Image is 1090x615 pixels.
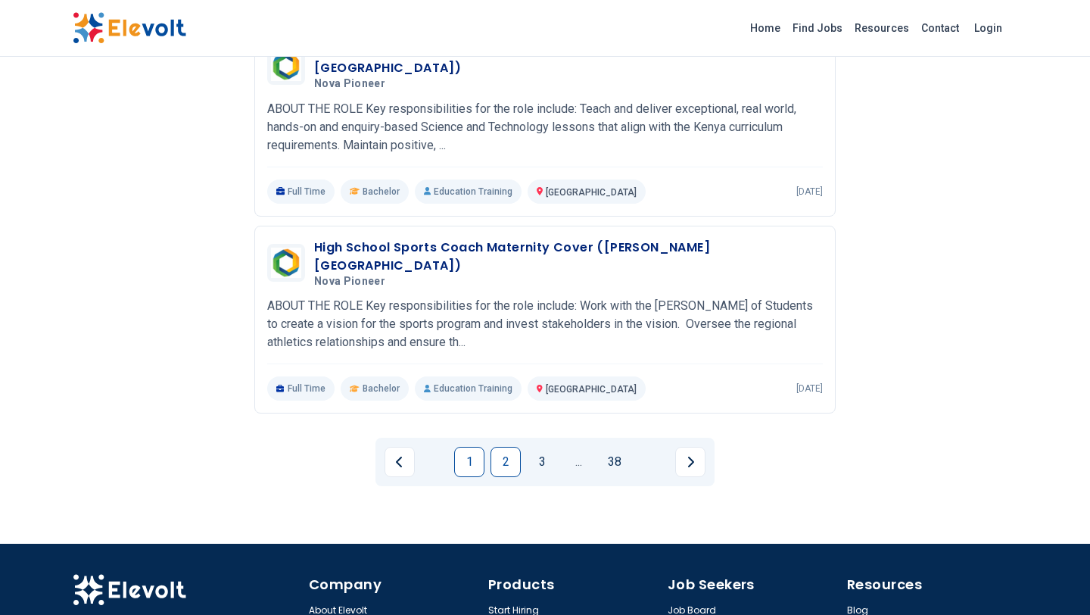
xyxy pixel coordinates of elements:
[546,384,637,395] span: [GEOGRAPHIC_DATA]
[267,41,823,204] a: Nova Pioneer2025 Science/ Technology Resident Teacher ([PERSON_NAME][GEOGRAPHIC_DATA])Nova Pionee...
[267,297,823,351] p: ABOUT THE ROLE Key responsibilities for the role include: Work with the [PERSON_NAME] of Students...
[915,16,965,40] a: Contact
[1014,542,1090,615] iframe: Chat Widget
[73,574,186,606] img: Elevolt
[454,447,484,477] a: Page 1 is your current page
[599,447,630,477] a: Page 38
[267,100,823,155] p: ABOUT THE ROLE Key responsibilities for the role include: Teach and deliver exceptional, real wor...
[490,447,521,477] a: Page 2
[488,574,659,595] h4: Products
[527,447,557,477] a: Page 3
[314,41,823,77] h3: 2025 Science/ Technology Resident Teacher ([PERSON_NAME][GEOGRAPHIC_DATA])
[363,382,400,395] span: Bachelor
[415,376,522,401] p: Education Training
[675,447,705,477] a: Next page
[796,382,823,395] p: [DATE]
[385,447,415,477] a: Previous page
[309,574,479,595] h4: Company
[267,376,335,401] p: Full Time
[546,187,637,198] span: [GEOGRAPHIC_DATA]
[73,12,186,44] img: Elevolt
[271,51,301,81] img: Nova Pioneer
[563,447,593,477] a: Jump forward
[786,16,849,40] a: Find Jobs
[415,180,522,204] p: Education Training
[965,13,1011,43] a: Login
[314,77,385,91] span: Nova Pioneer
[314,275,385,289] span: Nova Pioneer
[363,186,400,198] span: Bachelor
[847,574,1017,595] h4: Resources
[796,186,823,198] p: [DATE]
[267,239,823,401] a: Nova PioneerHigh School Sports Coach Maternity Cover ([PERSON_NAME][GEOGRAPHIC_DATA])Nova Pioneer...
[314,239,823,275] h3: High School Sports Coach Maternity Cover ([PERSON_NAME][GEOGRAPHIC_DATA])
[267,180,335,204] p: Full Time
[849,16,915,40] a: Resources
[271,248,301,278] img: Nova Pioneer
[385,447,705,477] ul: Pagination
[668,574,838,595] h4: Job Seekers
[744,16,786,40] a: Home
